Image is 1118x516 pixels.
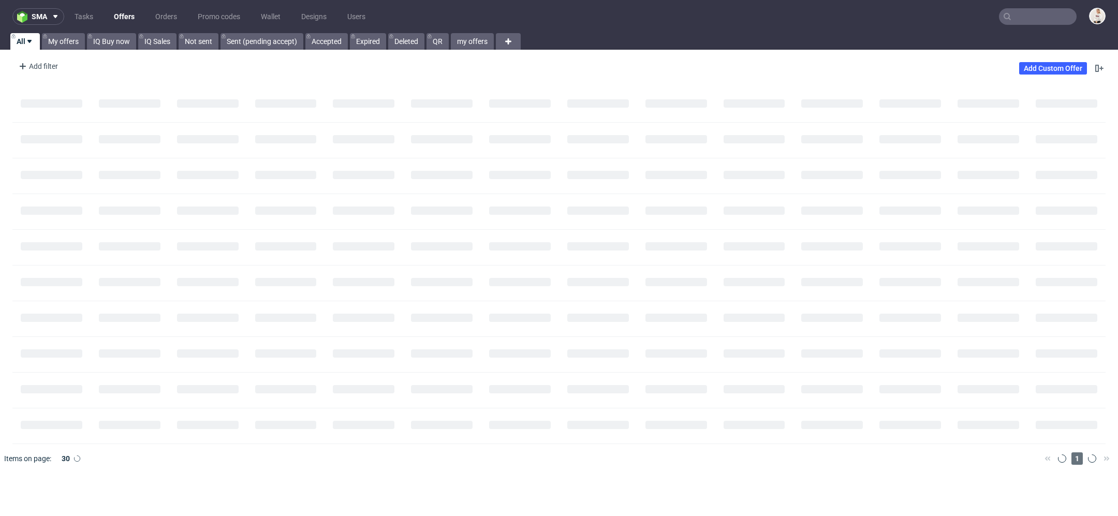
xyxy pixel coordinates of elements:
a: Not sent [179,33,218,50]
a: IQ Buy now [87,33,136,50]
a: Add Custom Offer [1019,62,1087,75]
span: Items on page: [4,453,51,464]
a: QR [426,33,449,50]
a: Expired [350,33,386,50]
a: Orders [149,8,183,25]
span: 1 [1071,452,1083,465]
a: Accepted [305,33,348,50]
a: My offers [42,33,85,50]
a: Wallet [255,8,287,25]
a: Deleted [388,33,424,50]
div: 30 [55,451,74,466]
span: sma [32,13,47,20]
a: Users [341,8,372,25]
button: sma [12,8,64,25]
a: IQ Sales [138,33,176,50]
img: logo [17,11,32,23]
div: Add filter [14,58,60,75]
a: All [10,33,40,50]
a: Designs [295,8,333,25]
a: Promo codes [192,8,246,25]
a: Tasks [68,8,99,25]
img: Mari Fok [1090,9,1105,23]
a: Sent (pending accept) [220,33,303,50]
a: my offers [451,33,494,50]
a: Offers [108,8,141,25]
